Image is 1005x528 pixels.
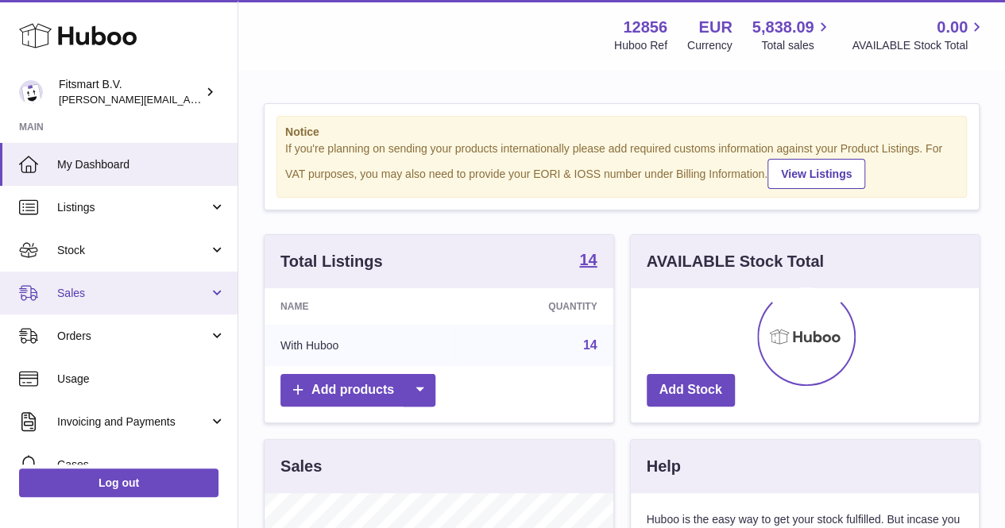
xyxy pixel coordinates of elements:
[767,159,865,189] a: View Listings
[448,288,613,325] th: Quantity
[59,77,202,107] div: Fitsmart B.V.
[752,17,833,53] a: 5,838.09 Total sales
[285,125,958,140] strong: Notice
[280,374,435,407] a: Add products
[280,251,383,272] h3: Total Listings
[583,338,597,352] a: 14
[265,325,448,366] td: With Huboo
[19,468,218,497] a: Log out
[265,288,448,325] th: Name
[57,200,209,215] span: Listings
[285,141,958,189] div: If you're planning on sending your products internationally please add required customs informati...
[752,17,814,38] span: 5,838.09
[280,456,322,477] h3: Sales
[647,251,824,272] h3: AVAILABLE Stock Total
[57,372,226,387] span: Usage
[647,374,735,407] a: Add Stock
[687,38,732,53] div: Currency
[19,80,43,104] img: jonathan@leaderoo.com
[57,329,209,344] span: Orders
[57,286,209,301] span: Sales
[852,38,986,53] span: AVAILABLE Stock Total
[761,38,832,53] span: Total sales
[647,456,681,477] h3: Help
[698,17,732,38] strong: EUR
[59,93,319,106] span: [PERSON_NAME][EMAIL_ADDRESS][DOMAIN_NAME]
[852,17,986,53] a: 0.00 AVAILABLE Stock Total
[579,252,597,271] a: 14
[623,17,667,38] strong: 12856
[57,157,226,172] span: My Dashboard
[937,17,968,38] span: 0.00
[57,243,209,258] span: Stock
[57,414,209,430] span: Invoicing and Payments
[57,457,226,472] span: Cases
[579,252,597,268] strong: 14
[614,38,667,53] div: Huboo Ref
